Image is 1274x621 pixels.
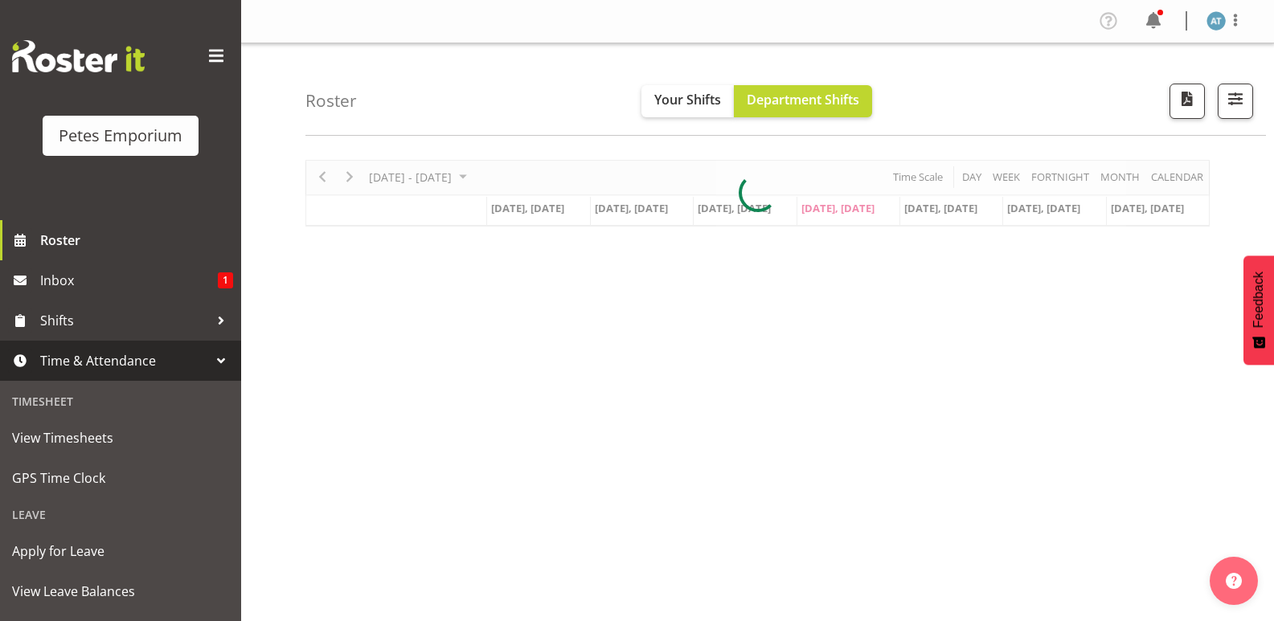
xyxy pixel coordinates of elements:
img: help-xxl-2.png [1226,573,1242,589]
a: Apply for Leave [4,531,237,571]
span: Inbox [40,268,218,292]
h4: Roster [305,92,357,110]
div: Leave [4,498,237,531]
button: Your Shifts [641,85,734,117]
span: Department Shifts [747,91,859,108]
button: Filter Shifts [1218,84,1253,119]
span: GPS Time Clock [12,466,229,490]
span: Your Shifts [654,91,721,108]
div: Timesheet [4,385,237,418]
span: Shifts [40,308,209,333]
a: View Leave Balances [4,571,237,611]
span: Apply for Leave [12,539,229,563]
span: Feedback [1251,272,1266,328]
div: Petes Emporium [59,124,182,148]
span: View Leave Balances [12,579,229,603]
button: Department Shifts [734,85,872,117]
img: Rosterit website logo [12,40,145,72]
a: GPS Time Clock [4,458,237,498]
a: View Timesheets [4,418,237,458]
button: Download a PDF of the roster according to the set date range. [1170,84,1205,119]
button: Feedback - Show survey [1243,255,1274,365]
span: Roster [40,228,233,252]
span: Time & Attendance [40,349,209,373]
span: View Timesheets [12,426,229,450]
span: 1 [218,272,233,288]
img: alex-micheal-taniwha5364.jpg [1206,11,1226,31]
